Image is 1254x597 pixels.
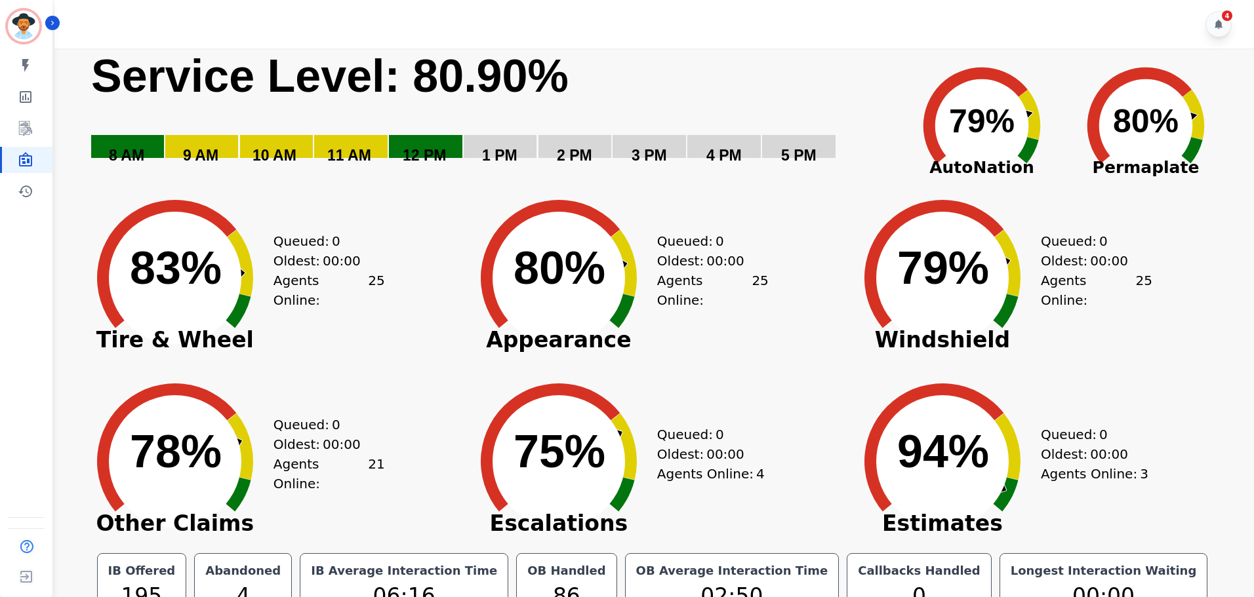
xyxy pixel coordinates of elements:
[657,425,756,444] div: Queued:
[77,517,273,530] span: Other Claims
[706,444,744,464] span: 00:00
[273,434,372,454] div: Oldest:
[332,415,340,434] span: 0
[368,271,384,310] span: 25
[657,251,756,271] div: Oldest:
[1041,271,1152,310] div: Agents Online:
[632,147,667,164] text: 3 PM
[1041,251,1139,271] div: Oldest:
[8,10,39,42] img: Bordered avatar
[716,231,724,251] span: 0
[368,454,384,493] span: 21
[634,562,831,580] div: OB Average Interaction Time
[657,464,769,484] div: Agents Online:
[273,251,372,271] div: Oldest:
[752,271,768,310] span: 25
[756,464,765,484] span: 4
[90,48,897,183] svg: Service Level: 0%
[482,147,517,164] text: 1 PM
[1041,425,1139,444] div: Queued:
[109,147,144,164] text: 8 AM
[403,147,446,164] text: 12 PM
[323,434,361,454] span: 00:00
[897,426,989,477] text: 94%
[203,562,283,580] div: Abandoned
[273,231,372,251] div: Queued:
[460,334,657,347] span: Appearance
[557,147,592,164] text: 2 PM
[525,562,608,580] div: OB Handled
[273,271,385,310] div: Agents Online:
[323,251,361,271] span: 00:00
[657,444,756,464] div: Oldest:
[327,147,371,164] text: 11 AM
[1008,562,1200,580] div: Longest Interaction Waiting
[514,242,605,294] text: 80%
[332,231,340,251] span: 0
[130,242,222,294] text: 83%
[855,562,983,580] div: Callbacks Handled
[1135,271,1152,310] span: 25
[1041,444,1139,464] div: Oldest:
[1099,425,1108,444] span: 0
[781,147,817,164] text: 5 PM
[657,271,769,310] div: Agents Online:
[1064,155,1228,180] span: Permaplate
[77,334,273,347] span: Tire & Wheel
[1099,231,1108,251] span: 0
[273,415,372,434] div: Queued:
[1090,251,1128,271] span: 00:00
[657,231,756,251] div: Queued:
[308,562,500,580] div: IB Average Interaction Time
[949,103,1015,140] text: 79%
[1140,464,1148,484] span: 3
[1113,103,1179,140] text: 80%
[716,425,724,444] span: 0
[900,155,1064,180] span: AutoNation
[1041,464,1152,484] div: Agents Online:
[91,50,569,102] text: Service Level: 80.90%
[1222,10,1232,21] div: 4
[130,426,222,477] text: 78%
[706,251,744,271] span: 00:00
[844,517,1041,530] span: Estimates
[844,334,1041,347] span: Windshield
[253,147,296,164] text: 10 AM
[514,426,605,477] text: 75%
[183,147,218,164] text: 9 AM
[706,147,742,164] text: 4 PM
[106,562,178,580] div: IB Offered
[1090,444,1128,464] span: 00:00
[897,242,989,294] text: 79%
[1041,231,1139,251] div: Queued:
[273,454,385,493] div: Agents Online:
[460,517,657,530] span: Escalations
